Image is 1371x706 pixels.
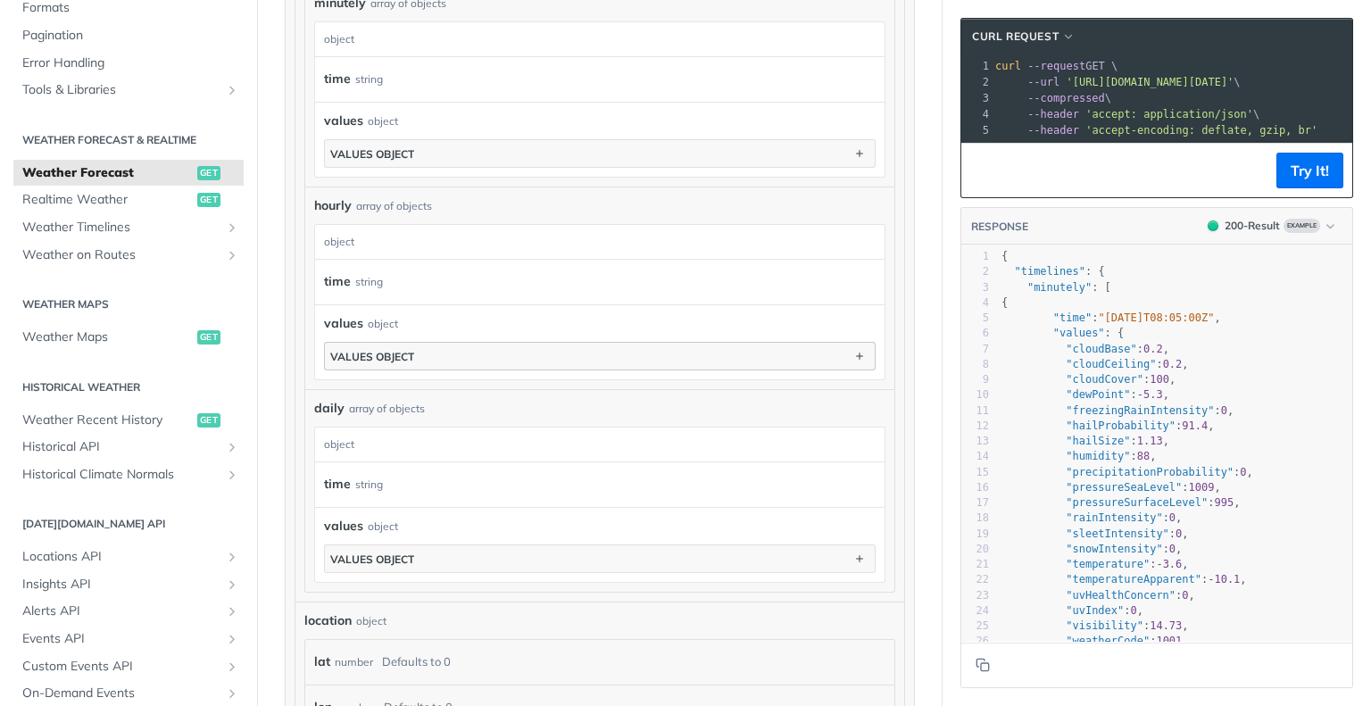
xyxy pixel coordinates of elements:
label: time [324,269,351,295]
span: --request [1027,60,1085,72]
span: : , [1001,419,1215,432]
span: - [1137,388,1143,401]
a: Historical APIShow subpages for Historical API [13,434,244,461]
span: \ [995,92,1111,104]
a: Insights APIShow subpages for Insights API [13,571,244,598]
div: 5 [961,311,989,326]
div: 2 [961,74,992,90]
span: Historical Climate Normals [22,466,220,484]
span: "pressureSeaLevel" [1066,481,1182,494]
span: Locations API [22,548,220,566]
span: "rainIntensity" [1066,511,1162,524]
span: Error Handling [22,54,239,72]
button: cURL Request [966,28,1082,46]
button: Show subpages for Locations API [225,550,239,564]
div: 24 [961,603,989,619]
span: 0 [1131,604,1137,617]
button: Show subpages for Custom Events API [225,660,239,674]
button: Show subpages for Events API [225,632,239,646]
a: Historical Climate NormalsShow subpages for Historical Climate Normals [13,461,244,488]
span: "uvIndex" [1066,604,1124,617]
button: Show subpages for On-Demand Events [225,686,239,701]
span: : , [1001,466,1253,478]
span: get [197,193,220,207]
label: time [324,471,351,497]
span: "cloudBase" [1066,343,1136,355]
a: Error Handling [13,50,244,77]
div: 20 [961,542,989,557]
div: string [355,471,383,497]
a: Weather TimelinesShow subpages for Weather Timelines [13,214,244,241]
span: "cloudCeiling" [1066,358,1156,370]
div: string [355,269,383,295]
a: Weather Forecastget [13,160,244,187]
span: Realtime Weather [22,191,193,209]
span: 995 [1214,496,1234,509]
div: object [315,428,880,461]
span: "minutely" [1027,281,1092,294]
div: 10 [961,387,989,403]
div: object [356,613,386,629]
span: 0 [1240,466,1246,478]
div: 8 [961,357,989,372]
span: : , [1001,481,1221,494]
span: : , [1001,496,1240,509]
span: 0 [1182,589,1188,602]
button: Show subpages for Alerts API [225,604,239,619]
div: 17 [961,495,989,511]
a: Tools & LibrariesShow subpages for Tools & Libraries [13,77,244,104]
div: 21 [961,557,989,572]
span: "visibility" [1066,619,1143,632]
h2: Weather Maps [13,296,244,312]
span: : , [1001,311,1221,324]
span: get [197,166,220,180]
span: values [324,517,363,536]
a: Realtime Weatherget [13,187,244,213]
button: Show subpages for Tools & Libraries [225,83,239,97]
span: : , [1001,619,1189,632]
span: Historical API [22,438,220,456]
span: : , [1001,558,1189,570]
div: 11 [961,403,989,419]
span: "time" [1053,311,1092,324]
span: : , [1001,604,1143,617]
div: 1 [961,58,992,74]
a: Weather on RoutesShow subpages for Weather on Routes [13,242,244,269]
div: object [368,113,398,129]
div: 18 [961,511,989,526]
span: : { [1001,265,1105,278]
span: : , [1001,388,1169,401]
span: Insights API [22,576,220,594]
span: "freezingRainIntensity" [1066,404,1214,417]
span: Weather Recent History [22,411,193,429]
h2: [DATE][DOMAIN_NAME] API [13,516,244,532]
span: : , [1001,404,1234,417]
span: - [1208,573,1214,586]
a: Weather Recent Historyget [13,407,244,434]
span: 1.13 [1137,435,1163,447]
span: "weatherCode" [1066,635,1150,647]
span: { [1001,296,1008,309]
span: "pressureSurfaceLevel" [1066,496,1208,509]
span: Example [1284,219,1320,233]
div: 5 [961,122,992,138]
span: : , [1001,573,1247,586]
span: 88 [1137,450,1150,462]
button: Show subpages for Weather on Routes [225,248,239,262]
span: 0.2 [1163,358,1183,370]
span: 100 [1150,373,1169,386]
span: "hailProbability" [1066,419,1176,432]
span: : , [1001,435,1169,447]
span: 'accept-encoding: deflate, gzip, br' [1085,124,1317,137]
button: 200200-ResultExample [1199,217,1343,235]
span: Weather Maps [22,328,193,346]
span: 'accept: application/json' [1085,108,1253,120]
div: 200 - Result [1225,218,1280,234]
div: 3 [961,90,992,106]
span: 0 [1176,527,1182,540]
span: values [324,314,363,333]
span: Alerts API [22,602,220,620]
div: 23 [961,588,989,603]
a: Events APIShow subpages for Events API [13,626,244,652]
button: Copy to clipboard [970,157,995,184]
